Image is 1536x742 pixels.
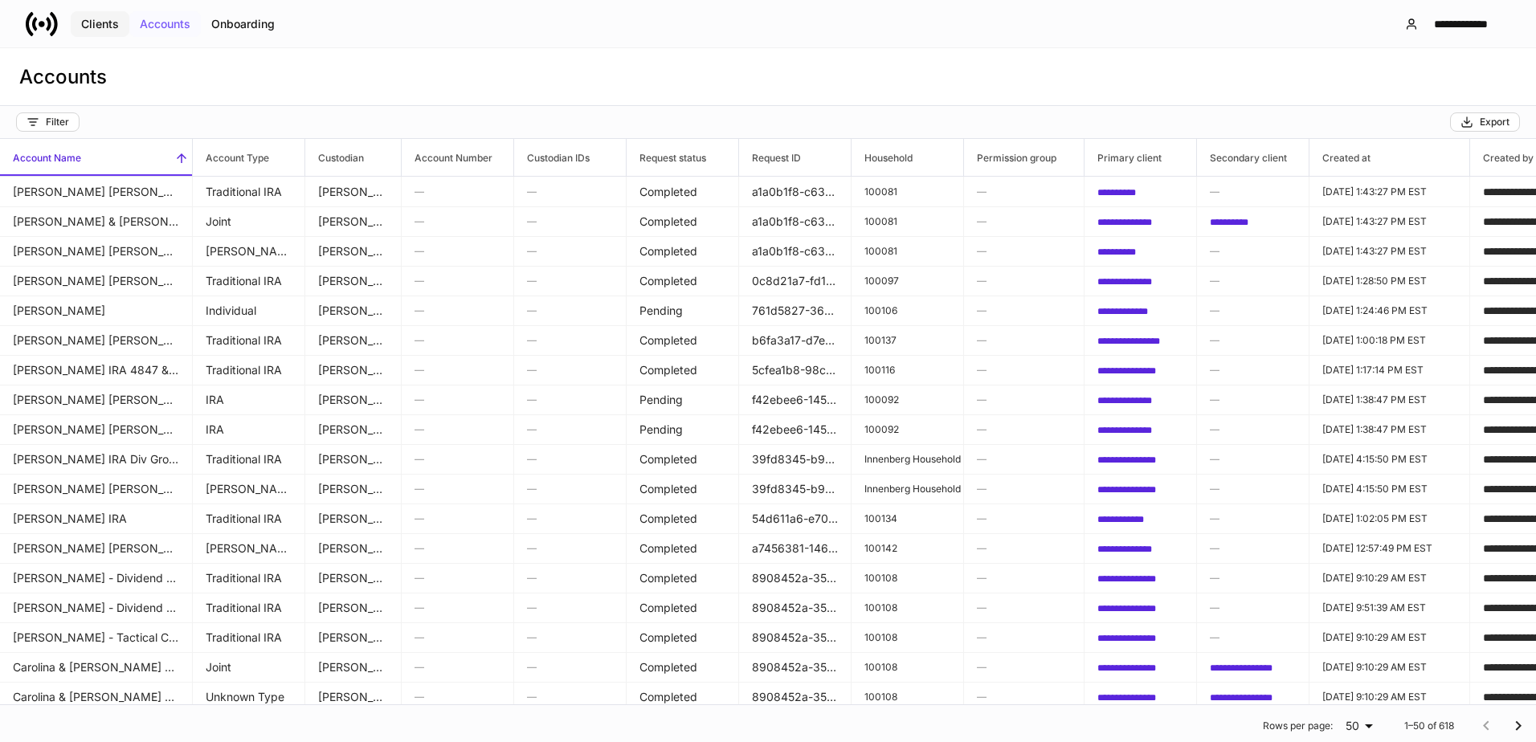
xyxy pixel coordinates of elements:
[739,139,851,176] span: Request ID
[1085,563,1197,593] td: 3c0c352d-1a9f-40af-929d-2ad54830266f
[627,593,739,623] td: Completed
[864,453,950,466] p: Innenberg Household
[627,150,706,165] h6: Request status
[864,631,950,644] p: 100108
[864,601,950,614] p: 100108
[739,593,852,623] td: 8908452a-353e-4cb9-ac8f-005c607302ed
[527,273,613,288] h6: —
[1322,542,1456,555] p: [DATE] 12:57:49 PM EST
[527,540,613,556] h6: —
[71,11,129,37] button: Clients
[1210,392,1296,407] h6: —
[739,444,852,475] td: 39fd8345-b9c4-48e9-8684-a28be486ce01
[964,150,1056,165] h6: Permission group
[1502,710,1534,742] button: Go to next page
[193,206,305,237] td: Joint
[1309,474,1470,504] td: 2025-02-06T21:15:50.311Z
[1309,139,1469,176] span: Created at
[527,422,613,437] h6: —
[305,355,402,385] td: Schwab
[193,325,305,356] td: Traditional IRA
[1322,185,1456,198] p: [DATE] 1:43:27 PM EST
[1309,236,1470,267] td: 2024-12-12T18:43:27.176Z
[864,393,950,406] p: 100092
[305,622,402,653] td: Schwab
[1309,296,1470,326] td: 2024-12-12T18:24:46.249Z
[527,332,613,348] h6: —
[415,600,500,615] h6: —
[27,116,69,128] div: Filter
[193,150,269,165] h6: Account Type
[627,325,739,356] td: Completed
[627,139,738,176] span: Request status
[305,474,402,504] td: Schwab
[1085,236,1197,267] td: db07f105-099f-4fb2-a32a-6789aaccbc58
[1322,393,1456,406] p: [DATE] 1:38:47 PM EST
[1085,503,1197,534] td: 6d64268b-244c-4cce-9aff-358a39f3c94b
[1322,572,1456,585] p: [DATE] 9:10:29 AM EST
[627,266,739,296] td: Completed
[627,236,739,267] td: Completed
[415,243,500,259] h6: —
[739,414,852,445] td: f42ebee6-1454-4c27-8a41-4c7dbdb1477b
[1085,150,1162,165] h6: Primary client
[864,215,950,228] p: 100081
[1210,540,1296,556] h6: —
[627,414,739,445] td: Pending
[415,689,500,704] h6: —
[415,303,500,318] h6: —
[193,414,305,445] td: IRA
[1309,177,1470,207] td: 2024-12-12T18:43:27.175Z
[527,392,613,407] h6: —
[1309,503,1470,534] td: 2024-12-12T18:02:05.750Z
[1197,652,1309,683] td: 46d1c8aa-c95a-4d09-ad16-7a20ba57d6c8
[193,177,305,207] td: Traditional IRA
[305,503,402,534] td: Schwab
[1210,630,1296,645] h6: —
[739,385,852,415] td: f42ebee6-1454-4c27-8a41-4c7dbdb1477b
[527,600,613,615] h6: —
[415,511,500,526] h6: —
[627,385,739,415] td: Pending
[305,296,402,326] td: Schwab
[1210,600,1296,615] h6: —
[977,332,1071,348] h6: —
[977,243,1071,259] h6: —
[1470,150,1534,165] h6: Created by
[1309,682,1470,712] td: 2024-12-23T14:10:29.439Z
[1322,631,1456,644] p: [DATE] 9:10:29 AM EST
[864,661,950,674] p: 100108
[977,481,1071,496] h6: —
[193,533,305,564] td: Roth IRA
[1210,332,1296,348] h6: —
[1309,325,1470,356] td: 2024-12-12T18:00:18.670Z
[305,652,402,683] td: Schwab
[1322,601,1456,614] p: [DATE] 9:51:39 AM EST
[1309,385,1470,415] td: 2024-12-12T18:38:47.585Z
[864,572,950,585] p: 100108
[739,682,852,712] td: 8908452a-353e-4cb9-ac8f-005c607302ed
[1309,563,1470,593] td: 2024-12-23T14:10:29.385Z
[193,385,305,415] td: IRA
[1404,720,1454,732] p: 1–50 of 618
[1263,720,1333,732] p: Rows per page:
[402,150,492,165] h6: Account Number
[1322,691,1456,703] p: [DATE] 9:10:29 AM EST
[527,570,613,585] h6: —
[527,451,613,467] h6: —
[193,266,305,296] td: Traditional IRA
[305,139,401,176] span: Custodian
[739,355,852,385] td: 5cfea1b8-98c8-48e0-9b51-bf5a3c3d057d
[1322,334,1456,347] p: [DATE] 1:00:18 PM EST
[527,659,613,675] h6: —
[1309,444,1470,475] td: 2025-02-06T21:15:50.311Z
[193,355,305,385] td: Traditional IRA
[1197,150,1287,165] h6: Secondary client
[1197,139,1309,176] span: Secondary client
[627,355,739,385] td: Completed
[527,630,613,645] h6: —
[864,275,950,287] p: 100097
[1339,718,1379,734] div: 50
[193,622,305,653] td: Traditional IRA
[527,214,613,229] h6: —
